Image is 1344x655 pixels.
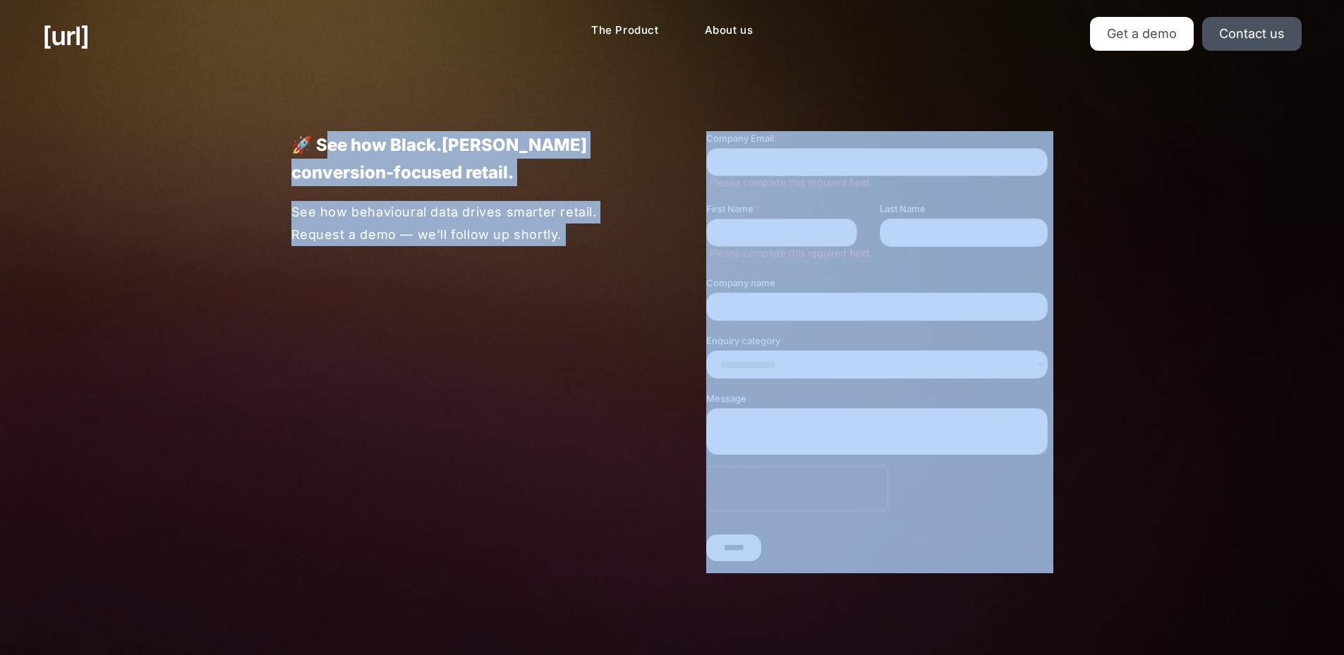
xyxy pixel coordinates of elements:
[291,131,638,186] p: 🚀 See how Black.[PERSON_NAME] conversion-focused retail.
[1202,17,1302,51] a: Contact us
[42,17,89,55] a: [URL]
[694,17,765,44] a: About us
[580,17,670,44] a: The Product
[1090,17,1194,51] a: Get a demo
[706,131,1053,573] iframe: Form 1
[291,201,639,245] p: See how behavioural data drives smarter retail. Request a demo — we’ll follow up shortly.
